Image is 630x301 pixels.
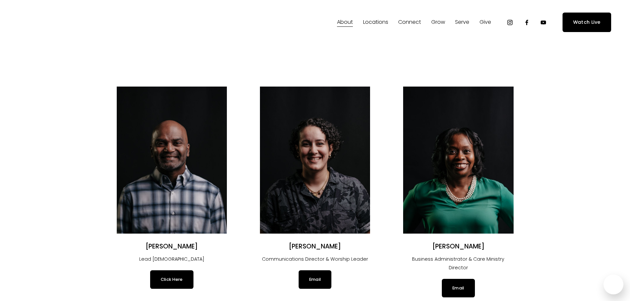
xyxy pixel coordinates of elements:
a: Watch Live [563,13,611,32]
span: Give [480,18,491,27]
h2: [PERSON_NAME] [117,243,227,251]
h2: [PERSON_NAME] [260,243,370,251]
a: YouTube [540,19,547,26]
span: Connect [398,18,421,27]
a: folder dropdown [363,17,388,28]
span: Grow [431,18,445,27]
p: Business Administrator & Care Ministry Director [403,255,513,272]
img: Fellowship Memphis [19,16,111,29]
a: Click Here [150,270,193,289]
a: folder dropdown [398,17,421,28]
a: folder dropdown [337,17,353,28]
h2: [PERSON_NAME] [403,243,513,251]
a: Email [442,279,475,297]
p: Lead [DEMOGRAPHIC_DATA] [117,255,227,264]
p: Communications Director & Worship Leader [260,255,370,264]
span: Serve [455,18,469,27]
a: Instagram [507,19,513,26]
a: Email [299,270,331,289]
a: Facebook [524,19,530,26]
span: Locations [363,18,388,27]
a: folder dropdown [431,17,445,28]
a: folder dropdown [455,17,469,28]
a: folder dropdown [480,17,491,28]
span: About [337,18,353,27]
img: Angélica Smith [260,87,370,234]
